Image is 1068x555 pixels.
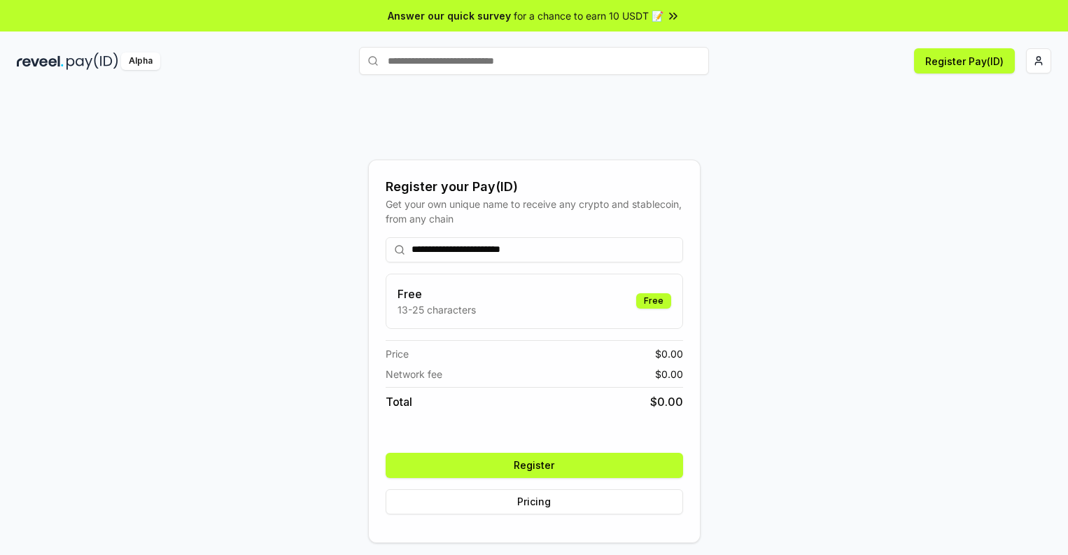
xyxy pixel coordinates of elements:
[386,453,683,478] button: Register
[386,393,412,410] span: Total
[121,52,160,70] div: Alpha
[655,346,683,361] span: $ 0.00
[398,286,476,302] h3: Free
[386,489,683,514] button: Pricing
[386,197,683,226] div: Get your own unique name to receive any crypto and stablecoin, from any chain
[386,367,442,381] span: Network fee
[655,367,683,381] span: $ 0.00
[514,8,663,23] span: for a chance to earn 10 USDT 📝
[386,346,409,361] span: Price
[386,177,683,197] div: Register your Pay(ID)
[17,52,64,70] img: reveel_dark
[914,48,1015,73] button: Register Pay(ID)
[398,302,476,317] p: 13-25 characters
[636,293,671,309] div: Free
[388,8,511,23] span: Answer our quick survey
[650,393,683,410] span: $ 0.00
[66,52,118,70] img: pay_id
